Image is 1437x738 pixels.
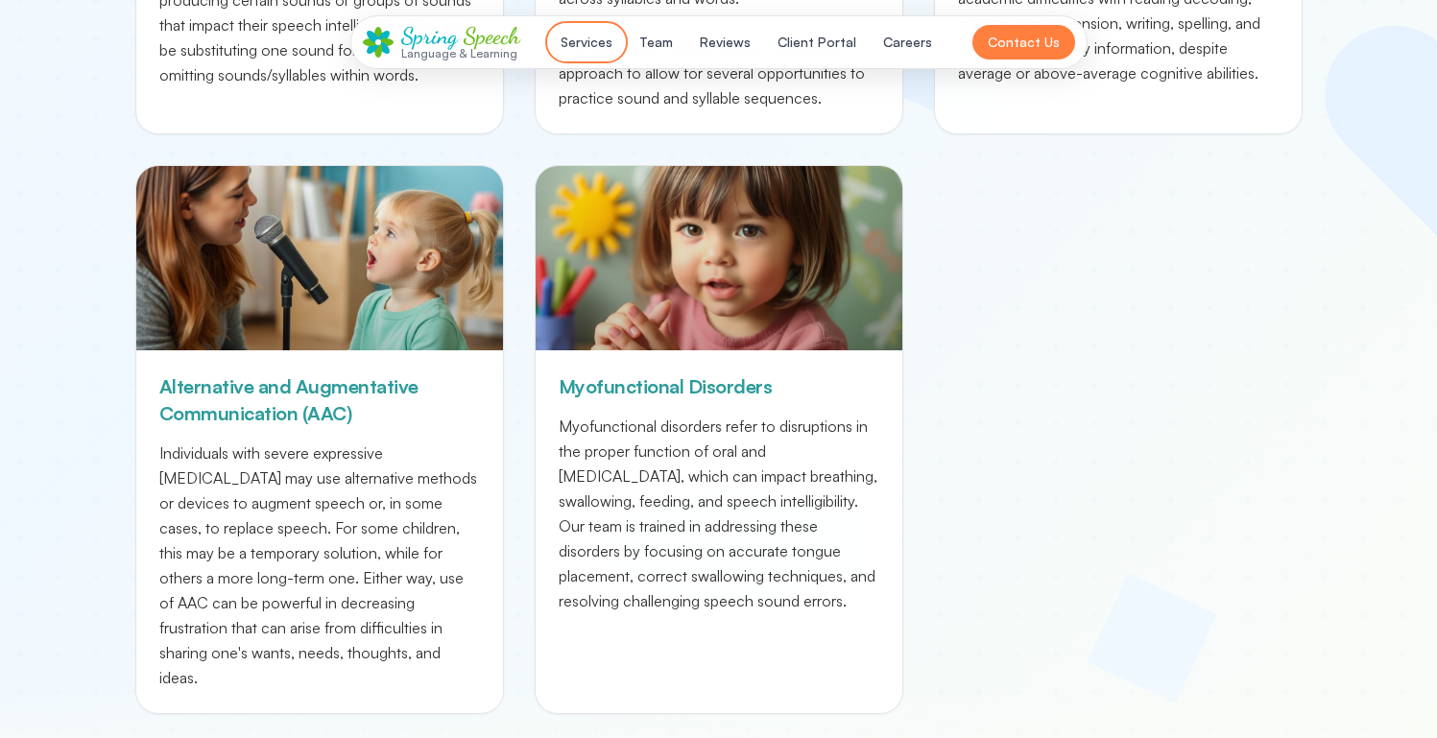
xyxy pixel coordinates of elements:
span: Spring [401,22,458,50]
button: Contact Us [972,25,1075,60]
span: Speech [464,22,520,50]
p: Myofunctional disorders refer to disruptions in the proper function of oral and [MEDICAL_DATA], w... [559,414,879,613]
button: Client Portal [766,25,868,60]
button: Careers [872,25,944,60]
div: Language & Learning [401,47,520,60]
button: Team [628,25,684,60]
p: Individuals with severe expressive [MEDICAL_DATA] may use alternative methods or devices to augme... [159,440,480,690]
button: Reviews [688,25,762,60]
h3: Alternative and Augmentative Communication (AAC) [159,373,480,427]
button: Services [549,25,624,60]
h3: Myofunctional Disorders [559,373,879,400]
